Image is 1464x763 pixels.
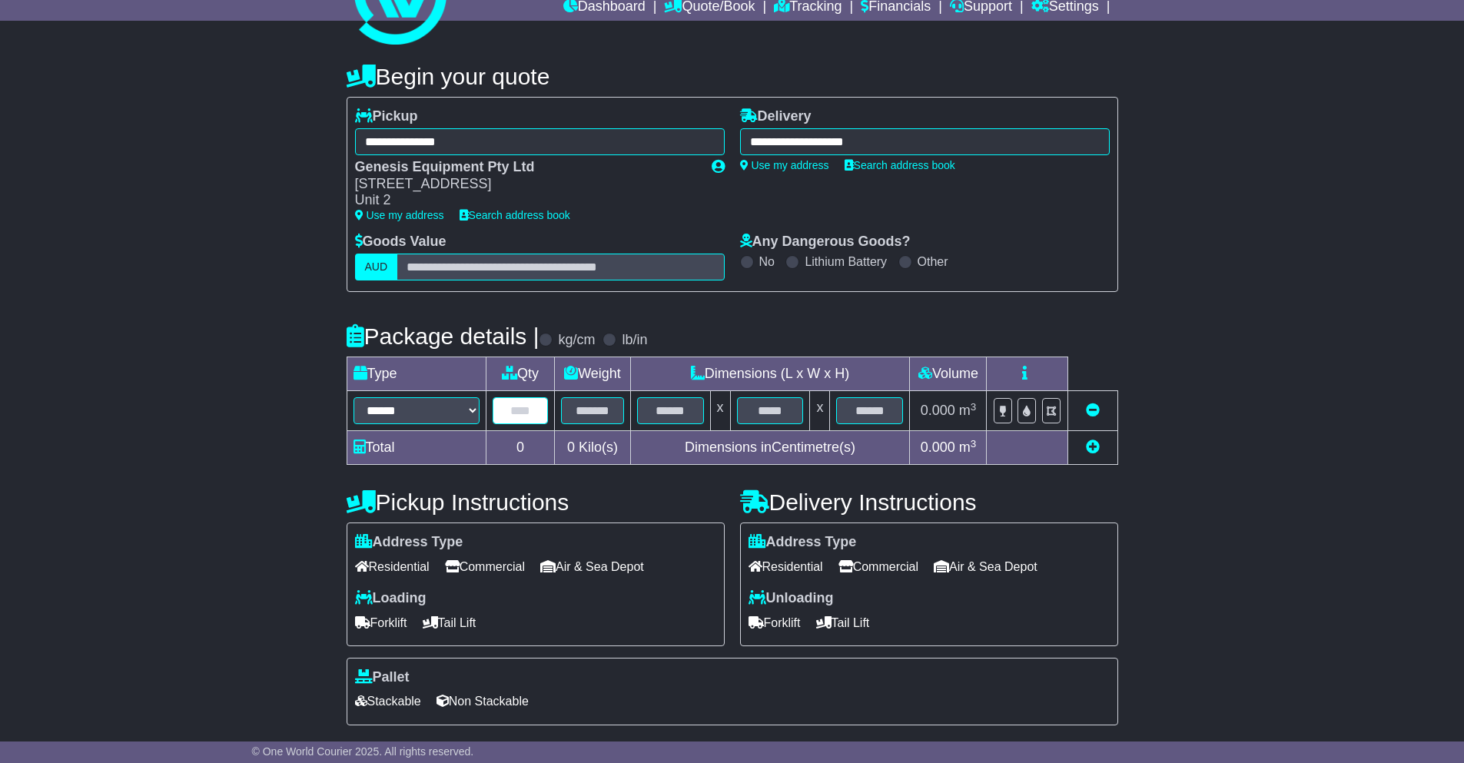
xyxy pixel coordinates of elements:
div: [STREET_ADDRESS] [355,176,696,193]
label: Address Type [355,534,463,551]
span: Tail Lift [423,611,476,635]
td: Total [347,431,486,465]
td: Dimensions in Centimetre(s) [630,431,910,465]
label: kg/cm [558,332,595,349]
span: m [959,440,977,455]
span: m [959,403,977,418]
label: Address Type [749,534,857,551]
span: Non Stackable [437,689,529,713]
td: Dimensions (L x W x H) [630,357,910,391]
span: Forklift [355,611,407,635]
a: Use my address [355,209,444,221]
td: Qty [486,357,555,391]
span: Residential [749,555,823,579]
div: Unit 2 [355,192,696,209]
label: Pallet [355,669,410,686]
label: Loading [355,590,427,607]
h4: Begin your quote [347,64,1118,89]
span: © One World Courier 2025. All rights reserved. [252,745,474,758]
label: Unloading [749,590,834,607]
label: AUD [355,254,398,280]
td: Kilo(s) [555,431,630,465]
sup: 3 [971,438,977,450]
td: Volume [910,357,987,391]
label: Delivery [740,108,812,125]
label: Goods Value [355,234,447,250]
h4: Package details | [347,323,539,349]
label: Any Dangerous Goods? [740,234,911,250]
span: Air & Sea Depot [540,555,644,579]
label: Pickup [355,108,418,125]
a: Search address book [845,159,955,171]
td: Type [347,357,486,391]
label: No [759,254,775,269]
a: Add new item [1086,440,1100,455]
span: Commercial [445,555,525,579]
span: Tail Lift [816,611,870,635]
span: Residential [355,555,430,579]
td: x [710,391,730,431]
span: Air & Sea Depot [934,555,1037,579]
span: 0.000 [921,403,955,418]
sup: 3 [971,401,977,413]
a: Use my address [740,159,829,171]
label: lb/in [622,332,647,349]
label: Other [918,254,948,269]
div: Genesis Equipment Pty Ltd [355,159,696,176]
span: Commercial [838,555,918,579]
span: 0.000 [921,440,955,455]
span: 0 [567,440,575,455]
a: Remove this item [1086,403,1100,418]
h4: Pickup Instructions [347,489,725,515]
label: Lithium Battery [805,254,887,269]
a: Search address book [460,209,570,221]
span: Forklift [749,611,801,635]
td: x [810,391,830,431]
h4: Delivery Instructions [740,489,1118,515]
td: Weight [555,357,630,391]
span: Stackable [355,689,421,713]
td: 0 [486,431,555,465]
